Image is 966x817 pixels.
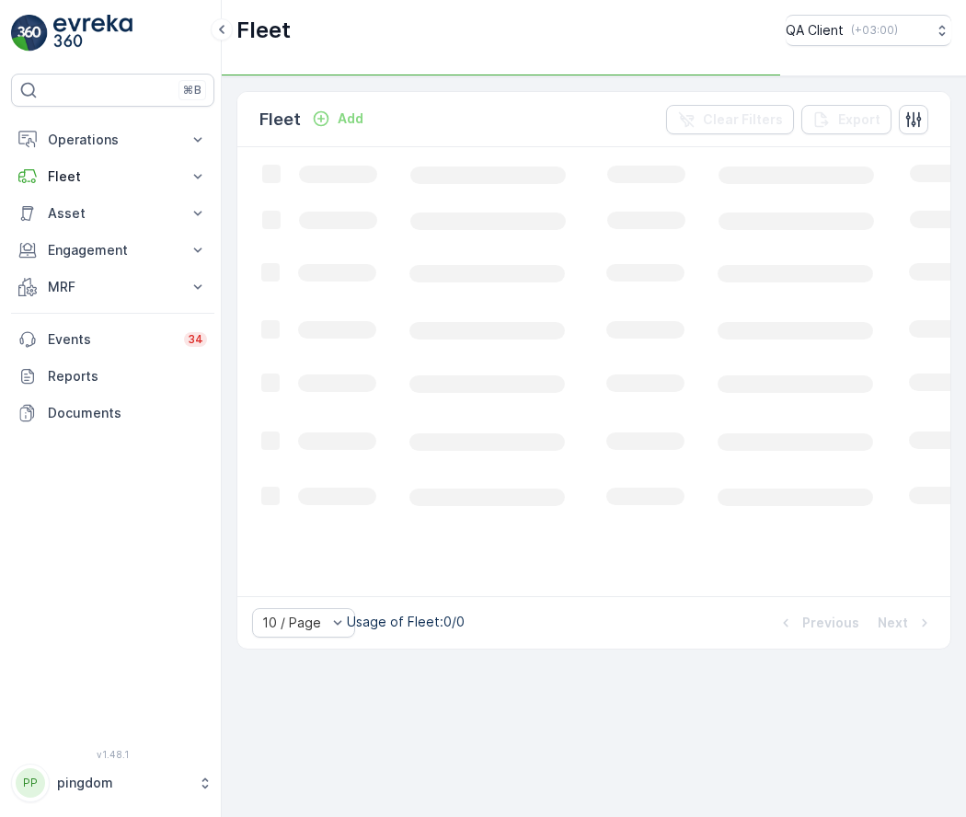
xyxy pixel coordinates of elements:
[11,321,214,358] a: Events34
[802,614,859,632] p: Previous
[11,358,214,395] a: Reports
[703,110,783,129] p: Clear Filters
[11,121,214,158] button: Operations
[786,21,844,40] p: QA Client
[11,749,214,760] span: v 1.48.1
[347,613,465,631] p: Usage of Fleet : 0/0
[11,269,214,305] button: MRF
[48,204,178,223] p: Asset
[11,764,214,802] button: PPpingdom
[786,15,951,46] button: QA Client(+03:00)
[801,105,891,134] button: Export
[48,241,178,259] p: Engagement
[305,108,371,130] button: Add
[53,15,132,52] img: logo_light-DOdMpM7g.png
[851,23,898,38] p: ( +03:00 )
[666,105,794,134] button: Clear Filters
[11,232,214,269] button: Engagement
[878,614,908,632] p: Next
[838,110,880,129] p: Export
[11,195,214,232] button: Asset
[48,330,173,349] p: Events
[16,768,45,798] div: PP
[48,278,178,296] p: MRF
[775,612,861,634] button: Previous
[11,15,48,52] img: logo
[876,612,936,634] button: Next
[48,131,178,149] p: Operations
[259,107,301,132] p: Fleet
[57,774,189,792] p: pingdom
[48,167,178,186] p: Fleet
[236,16,291,45] p: Fleet
[48,367,207,385] p: Reports
[338,109,363,128] p: Add
[188,332,203,347] p: 34
[11,158,214,195] button: Fleet
[48,404,207,422] p: Documents
[11,395,214,432] a: Documents
[183,83,201,98] p: ⌘B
